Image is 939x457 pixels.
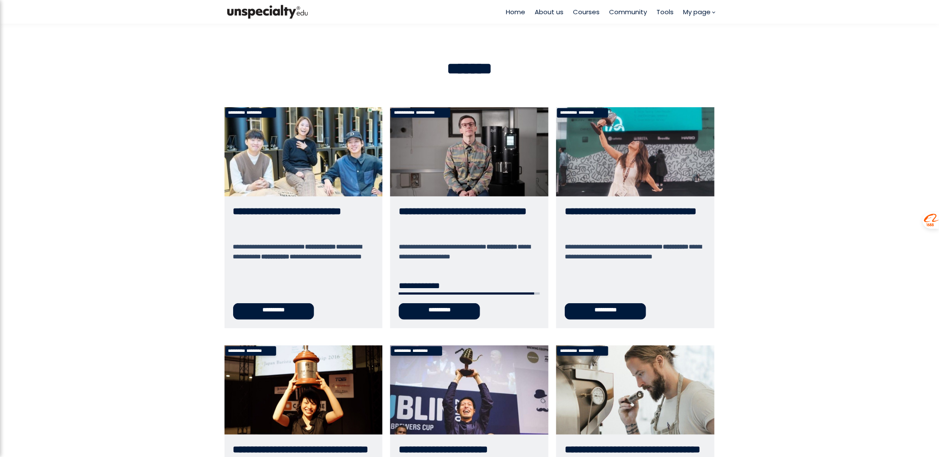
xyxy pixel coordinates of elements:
a: Community [610,7,647,17]
a: Home [506,7,526,17]
a: Courses [573,7,600,17]
a: Tools [657,7,674,17]
img: bc390a18feecddb333977e298b3a00a1.png [225,3,311,21]
a: My page [683,7,715,17]
span: My page [683,7,711,17]
a: About us [535,7,564,17]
